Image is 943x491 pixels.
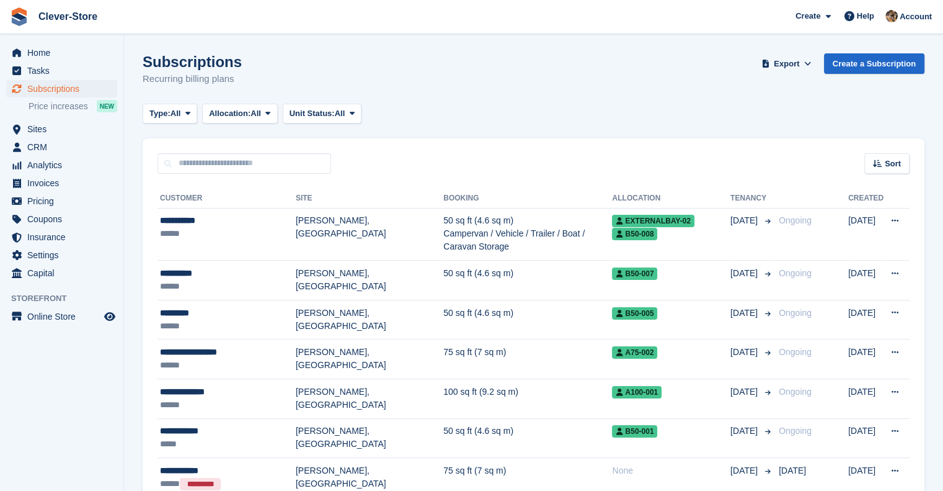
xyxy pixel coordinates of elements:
[848,418,883,458] td: [DATE]
[296,418,443,458] td: [PERSON_NAME], [GEOGRAPHIC_DATA]
[612,189,730,209] th: Allocation
[612,346,657,359] span: A75-002
[143,72,242,86] p: Recurring billing plans
[27,210,102,228] span: Coupons
[296,379,443,419] td: [PERSON_NAME], [GEOGRAPHIC_DATA]
[848,261,883,300] td: [DATE]
[848,300,883,340] td: [DATE]
[33,6,102,27] a: Clever-Store
[202,104,278,124] button: Allocation: All
[27,138,102,156] span: CRM
[730,214,760,227] span: [DATE]
[612,464,730,477] div: None
[335,107,345,120] span: All
[283,104,361,124] button: Unit Status: All
[6,228,117,246] a: menu
[730,307,760,320] span: [DATE]
[11,292,123,305] span: Storefront
[27,44,102,61] span: Home
[6,246,117,264] a: menu
[885,10,898,22] img: Andy Mackinnon
[10,7,29,26] img: stora-icon-8386f47178a22dfd0bd8f6a31ec36ba5ce8667c1dd55bd0f319d3a0aa187defe.svg
[27,80,102,97] span: Subscriptions
[730,346,760,359] span: [DATE]
[759,53,814,74] button: Export
[97,100,117,112] div: NEW
[296,340,443,379] td: [PERSON_NAME], [GEOGRAPHIC_DATA]
[443,379,612,419] td: 100 sq ft (9.2 sq m)
[612,386,662,399] span: A100-001
[102,309,117,324] a: Preview store
[443,300,612,340] td: 50 sq ft (4.6 sq m)
[730,464,760,477] span: [DATE]
[443,208,612,261] td: 50 sq ft (4.6 sq m) Campervan / Vehicle / Trailer / Boat / Caravan Storage
[29,101,88,112] span: Price increases
[296,300,443,340] td: [PERSON_NAME], [GEOGRAPHIC_DATA]
[730,189,774,209] th: Tenancy
[27,246,102,264] span: Settings
[612,228,657,240] span: B50-008
[143,53,242,70] h1: Subscriptions
[29,99,117,113] a: Price increases NEW
[885,158,901,170] span: Sort
[27,156,102,174] span: Analytics
[6,120,117,138] a: menu
[848,379,883,419] td: [DATE]
[27,174,102,192] span: Invoices
[730,385,760,399] span: [DATE]
[6,192,117,210] a: menu
[779,308,812,318] span: Ongoing
[900,11,932,23] span: Account
[149,107,170,120] span: Type:
[779,426,812,436] span: Ongoing
[143,104,197,124] button: Type: All
[6,138,117,156] a: menu
[612,215,694,227] span: ExternalBay-02
[795,10,820,22] span: Create
[157,189,296,209] th: Customer
[296,208,443,261] td: [PERSON_NAME], [GEOGRAPHIC_DATA]
[848,189,883,209] th: Created
[443,340,612,379] td: 75 sq ft (7 sq m)
[6,264,117,282] a: menu
[779,347,812,357] span: Ongoing
[612,307,657,320] span: B50-005
[443,189,612,209] th: Booking
[779,215,812,225] span: Ongoing
[6,308,117,325] a: menu
[27,120,102,138] span: Sites
[27,308,102,325] span: Online Store
[296,189,443,209] th: Site
[774,58,799,70] span: Export
[6,156,117,174] a: menu
[296,261,443,300] td: [PERSON_NAME], [GEOGRAPHIC_DATA]
[848,340,883,379] td: [DATE]
[730,267,760,280] span: [DATE]
[612,425,657,438] span: B50-001
[27,62,102,79] span: Tasks
[27,264,102,282] span: Capital
[6,210,117,228] a: menu
[824,53,924,74] a: Create a Subscription
[6,62,117,79] a: menu
[443,418,612,458] td: 50 sq ft (4.6 sq m)
[27,192,102,210] span: Pricing
[27,228,102,246] span: Insurance
[730,425,760,438] span: [DATE]
[209,107,250,120] span: Allocation:
[857,10,874,22] span: Help
[779,466,806,475] span: [DATE]
[6,80,117,97] a: menu
[848,208,883,261] td: [DATE]
[612,268,657,280] span: B50-007
[6,174,117,192] a: menu
[250,107,261,120] span: All
[779,387,812,397] span: Ongoing
[6,44,117,61] a: menu
[779,268,812,278] span: Ongoing
[443,261,612,300] td: 50 sq ft (4.6 sq m)
[170,107,181,120] span: All
[290,107,335,120] span: Unit Status:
